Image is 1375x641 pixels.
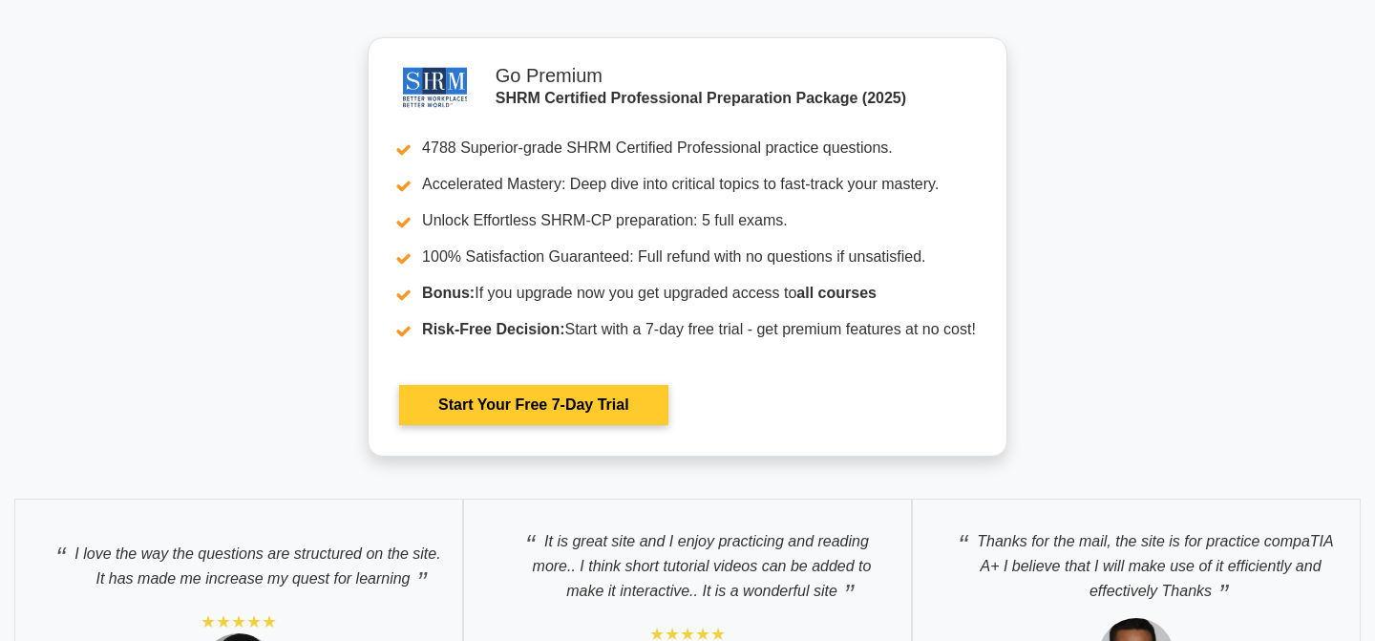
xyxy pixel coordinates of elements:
[399,385,667,425] a: Start Your Free 7-Day Trial
[34,531,443,591] p: I love the way the questions are structured on the site. It has made me increase my quest for lea...
[201,610,277,633] div: ★★★★★
[932,519,1341,604] p: Thanks for the mail, the site is for practice compaTIA A+ I believe that I will make use of it ef...
[483,519,892,604] p: It is great site and I enjoy practicing and reading more.. I think short tutorial videos can be a...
